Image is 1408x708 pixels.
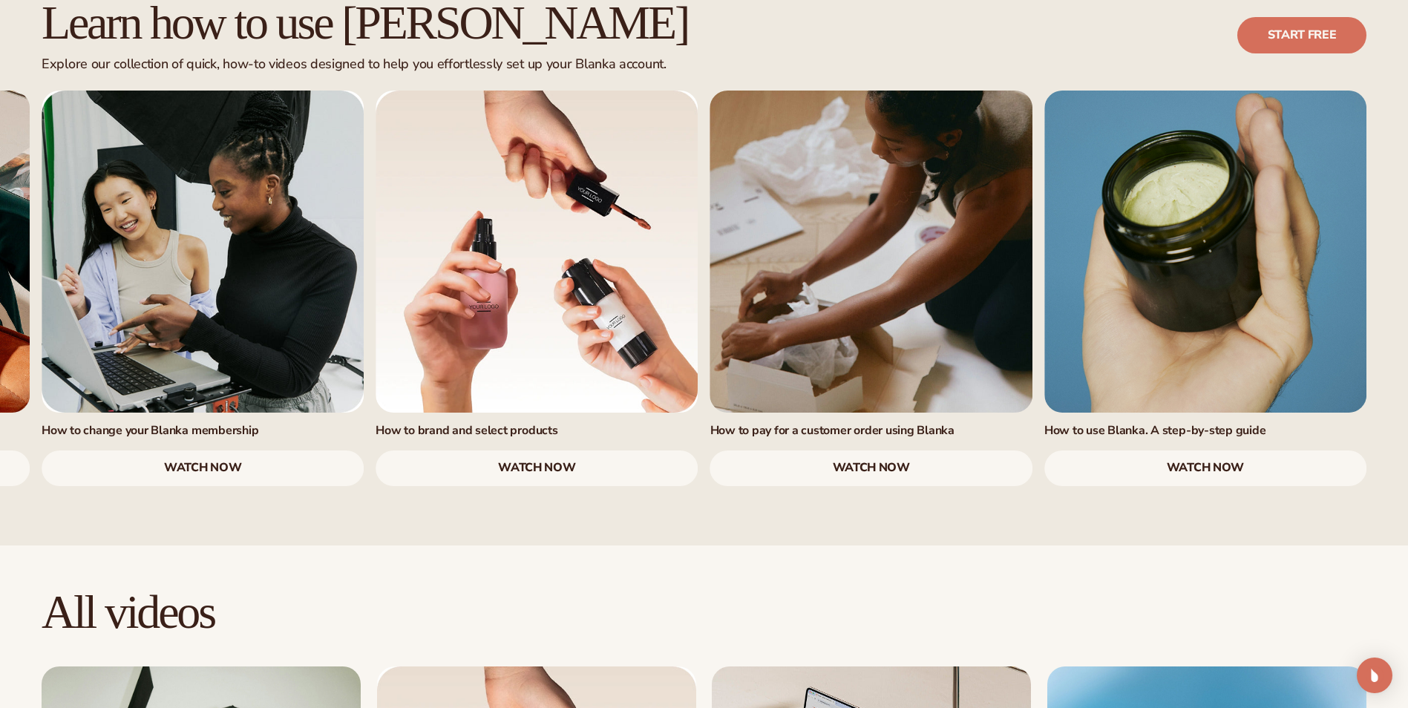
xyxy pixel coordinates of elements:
[42,91,364,486] div: 4 / 7
[710,450,1032,486] a: watch now
[1044,450,1366,486] a: watch now
[1357,658,1392,693] div: Open Intercom Messenger
[42,587,1366,637] h2: All videos
[42,56,688,73] div: Explore our collection of quick, how-to videos designed to help you effortlessly set up your Blan...
[1044,423,1366,439] h3: How to use Blanka. A step-by-step guide
[710,91,1032,486] div: 6 / 7
[42,423,364,439] h3: How to change your Blanka membership
[1237,17,1366,53] a: Start free
[376,91,698,486] div: 5 / 7
[1044,91,1366,486] div: 7 / 7
[376,423,698,439] h3: How to brand and select products
[710,423,1032,439] h3: How to pay for a customer order using Blanka
[42,450,364,486] a: watch now
[376,450,698,486] a: watch now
